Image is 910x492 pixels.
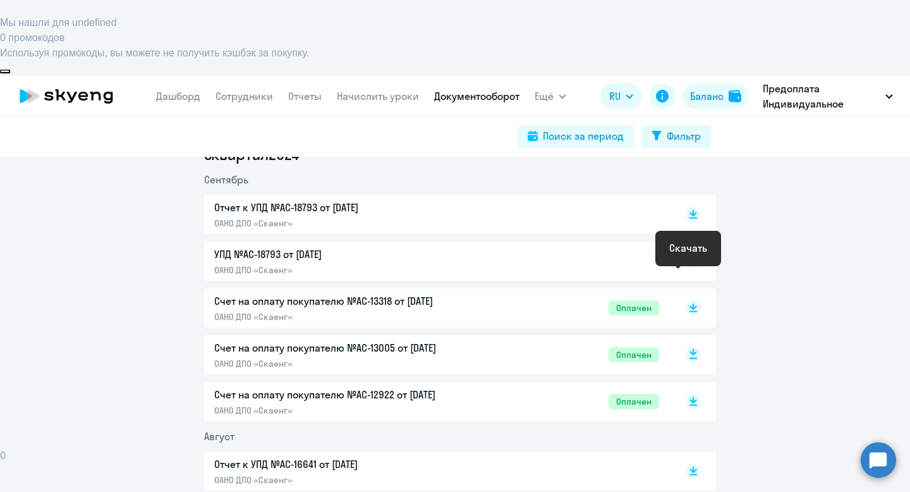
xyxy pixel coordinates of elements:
[669,240,707,255] div: Скачать
[609,347,659,362] span: Оплачен
[214,474,480,486] p: ОАНО ДПО «Скаенг»
[214,247,659,276] a: УПД №AC-18793 от [DATE]ОАНО ДПО «Скаенг»
[535,89,554,104] span: Ещё
[667,128,701,144] div: Фильтр
[214,247,480,262] p: УПД №AC-18793 от [DATE]
[641,125,711,148] button: Фильтр
[214,264,480,276] p: ОАНО ДПО «Скаенг»
[609,300,659,316] span: Оплачен
[156,90,200,102] a: Дашборд
[609,89,621,104] span: RU
[600,83,642,109] button: RU
[214,200,659,229] a: Отчет к УПД №AC-18793 от [DATE]ОАНО ДПО «Скаенг»
[214,405,480,416] p: ОАНО ДПО «Скаенг»
[214,457,480,472] p: Отчет к УПД №AC-16641 от [DATE]
[609,394,659,409] span: Оплачен
[214,311,480,323] p: ОАНО ДПО «Скаенг»
[288,90,322,102] a: Отчеты
[763,81,880,111] p: Предоплата Индивидуальное обучение, ДМТ ООО
[214,340,480,355] p: Счет на оплату покупателю №AC-13005 от [DATE]
[214,387,480,402] p: Счет на оплату покупателю №AC-12922 от [DATE]
[204,430,234,443] span: Август
[214,387,659,416] a: Счет на оплату покупателю №AC-12922 от [DATE]ОАНО ДПО «Скаенг»Оплачен
[337,90,419,102] a: Начислить уроки
[204,173,248,186] span: Сентябрь
[215,90,273,102] a: Сотрудники
[214,293,480,309] p: Счет на оплату покупателю №AC-13318 от [DATE]
[729,90,741,102] img: balance
[518,125,634,148] button: Поиск за период
[214,340,659,369] a: Счет на оплату покупателю №AC-13005 от [DATE]ОАНО ДПО «Скаенг»Оплачен
[214,457,659,486] a: Отчет к УПД №AC-16641 от [DATE]ОАНО ДПО «Скаенг»
[214,293,659,323] a: Счет на оплату покупателю №AC-13318 от [DATE]ОАНО ДПО «Скаенг»Оплачен
[682,83,749,109] button: Балансbalance
[543,128,624,144] div: Поиск за период
[690,89,724,104] div: Баланс
[214,200,480,215] p: Отчет к УПД №AC-18793 от [DATE]
[214,358,480,369] p: ОАНО ДПО «Скаенг»
[535,83,566,109] button: Ещё
[756,81,899,111] button: Предоплата Индивидуальное обучение, ДМТ ООО
[214,218,480,229] p: ОАНО ДПО «Скаенг»
[434,90,519,102] a: Документооборот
